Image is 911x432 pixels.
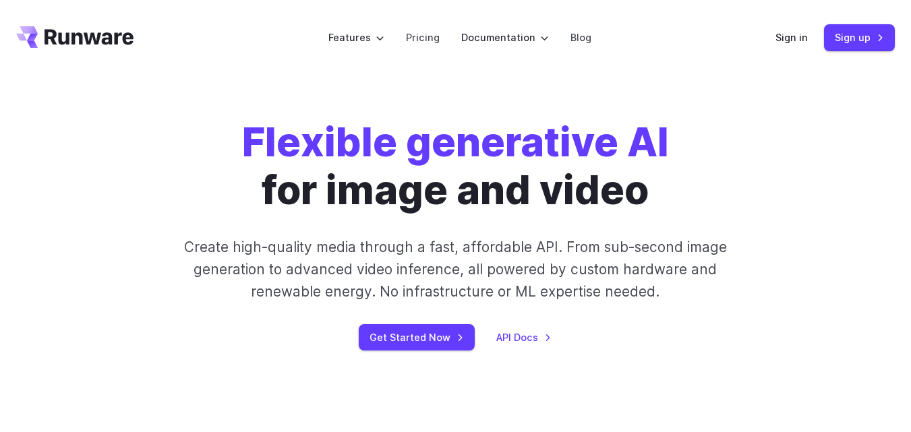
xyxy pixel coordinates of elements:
a: Sign up [824,24,895,51]
a: Go to / [16,26,134,48]
label: Documentation [461,30,549,45]
a: Sign in [775,30,808,45]
label: Features [328,30,384,45]
p: Create high-quality media through a fast, affordable API. From sub-second image generation to adv... [175,236,737,303]
a: Pricing [406,30,440,45]
a: Blog [570,30,591,45]
a: API Docs [496,330,552,345]
a: Get Started Now [359,324,475,350]
strong: Flexible generative AI [242,118,669,166]
h1: for image and video [242,119,669,214]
